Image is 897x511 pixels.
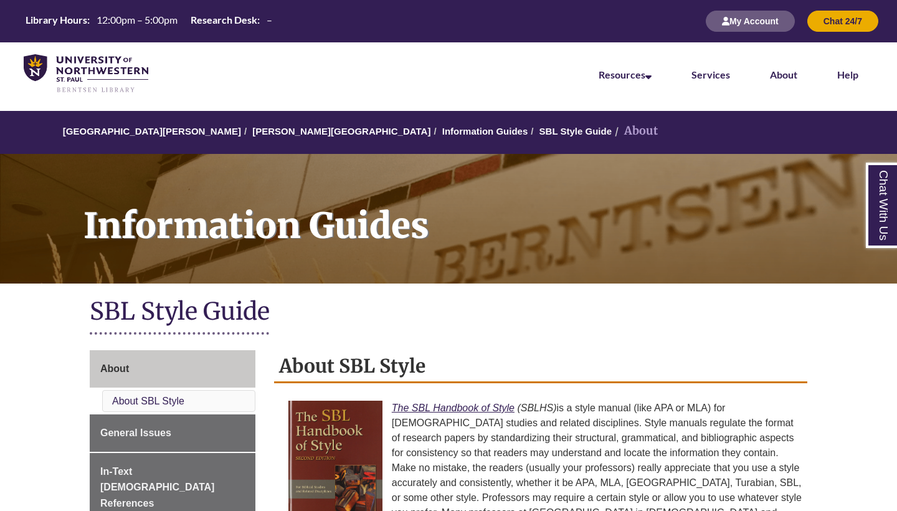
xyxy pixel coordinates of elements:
h1: Information Guides [70,154,897,267]
a: About [770,69,797,80]
a: [PERSON_NAME][GEOGRAPHIC_DATA] [252,126,430,136]
li: About [612,122,658,140]
a: Information Guides [442,126,528,136]
a: About [90,350,255,388]
a: About SBL Style [112,396,184,406]
a: My Account [706,16,795,26]
th: Library Hours: [21,13,92,27]
em: (SBLHS) [517,403,556,413]
a: Services [691,69,730,80]
a: Hours Today [21,13,277,30]
a: [GEOGRAPHIC_DATA][PERSON_NAME] [63,126,241,136]
table: Hours Today [21,13,277,29]
a: Resources [599,69,652,80]
span: General Issues [100,427,171,438]
button: Chat 24/7 [807,11,878,32]
span: 12:00pm – 5:00pm [97,14,178,26]
button: My Account [706,11,795,32]
th: Research Desk: [186,13,262,27]
h2: About SBL Style [274,350,808,383]
h1: SBL Style Guide [90,296,807,329]
a: General Issues [90,414,255,452]
a: The SBL Handbook of Style [392,403,515,413]
a: Chat 24/7 [807,16,878,26]
a: Help [837,69,858,80]
a: SBL Style Guide [539,126,612,136]
span: In-Text [DEMOGRAPHIC_DATA] References [100,466,214,509]
span: About [100,363,129,374]
span: – [267,14,272,26]
img: UNWSP Library Logo [24,54,148,93]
